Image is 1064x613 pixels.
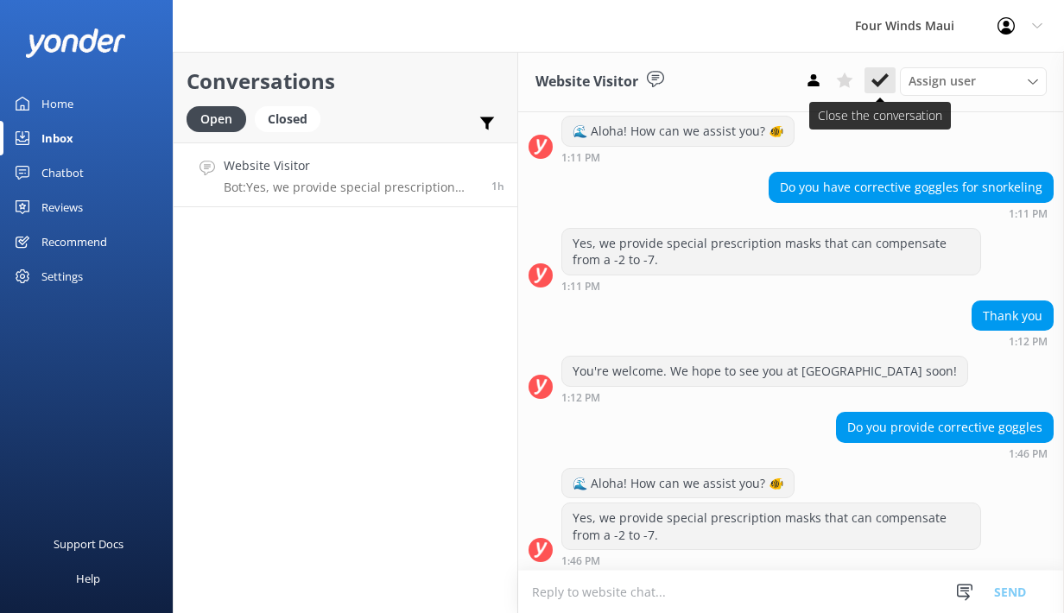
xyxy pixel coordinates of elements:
div: Thank you [972,301,1053,331]
strong: 1:46 PM [561,556,600,566]
div: You're welcome. We hope to see you at [GEOGRAPHIC_DATA] soon! [562,357,967,386]
div: Open [187,106,246,132]
div: 01:12pm 14-Aug-2025 (UTC -10:00) Pacific/Honolulu [561,391,968,403]
div: 01:11pm 14-Aug-2025 (UTC -10:00) Pacific/Honolulu [561,280,981,292]
p: Bot: Yes, we provide special prescription masks that can compensate from a -2 to -7. [224,180,478,195]
strong: 1:11 PM [561,153,600,163]
a: Closed [255,109,329,128]
div: Help [76,561,100,596]
div: Support Docs [54,527,123,561]
div: Reviews [41,190,83,224]
div: Yes, we provide special prescription masks that can compensate from a -2 to -7. [562,503,980,549]
a: Website VisitorBot:Yes, we provide special prescription masks that can compensate from a -2 to -7.1h [174,142,517,207]
div: Home [41,86,73,121]
div: Recommend [41,224,107,259]
div: Chatbot [41,155,84,190]
div: Inbox [41,121,73,155]
div: Do you provide corrective goggles [837,413,1053,442]
h4: Website Visitor [224,156,478,175]
a: Open [187,109,255,128]
div: 01:46pm 14-Aug-2025 (UTC -10:00) Pacific/Honolulu [561,554,981,566]
strong: 1:46 PM [1009,449,1048,459]
strong: 1:11 PM [1009,209,1048,219]
strong: 1:12 PM [561,393,600,403]
div: 01:12pm 14-Aug-2025 (UTC -10:00) Pacific/Honolulu [972,335,1054,347]
span: 01:46pm 14-Aug-2025 (UTC -10:00) Pacific/Honolulu [491,179,504,193]
h3: Website Visitor [535,71,638,93]
div: Yes, we provide special prescription masks that can compensate from a -2 to -7. [562,229,980,275]
h2: Conversations [187,65,504,98]
span: Assign user [909,72,976,91]
strong: 1:12 PM [1009,337,1048,347]
div: 01:11pm 14-Aug-2025 (UTC -10:00) Pacific/Honolulu [769,207,1054,219]
div: Do you have corrective goggles for snorkeling [769,173,1053,202]
div: 01:46pm 14-Aug-2025 (UTC -10:00) Pacific/Honolulu [836,447,1054,459]
div: Closed [255,106,320,132]
div: Assign User [900,67,1047,95]
img: yonder-white-logo.png [26,28,125,57]
strong: 1:11 PM [561,281,600,292]
div: 🌊 Aloha! How can we assist you? 🐠 [562,117,794,146]
div: Settings [41,259,83,294]
div: 01:11pm 14-Aug-2025 (UTC -10:00) Pacific/Honolulu [561,151,795,163]
div: 🌊 Aloha! How can we assist you? 🐠 [562,469,794,498]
